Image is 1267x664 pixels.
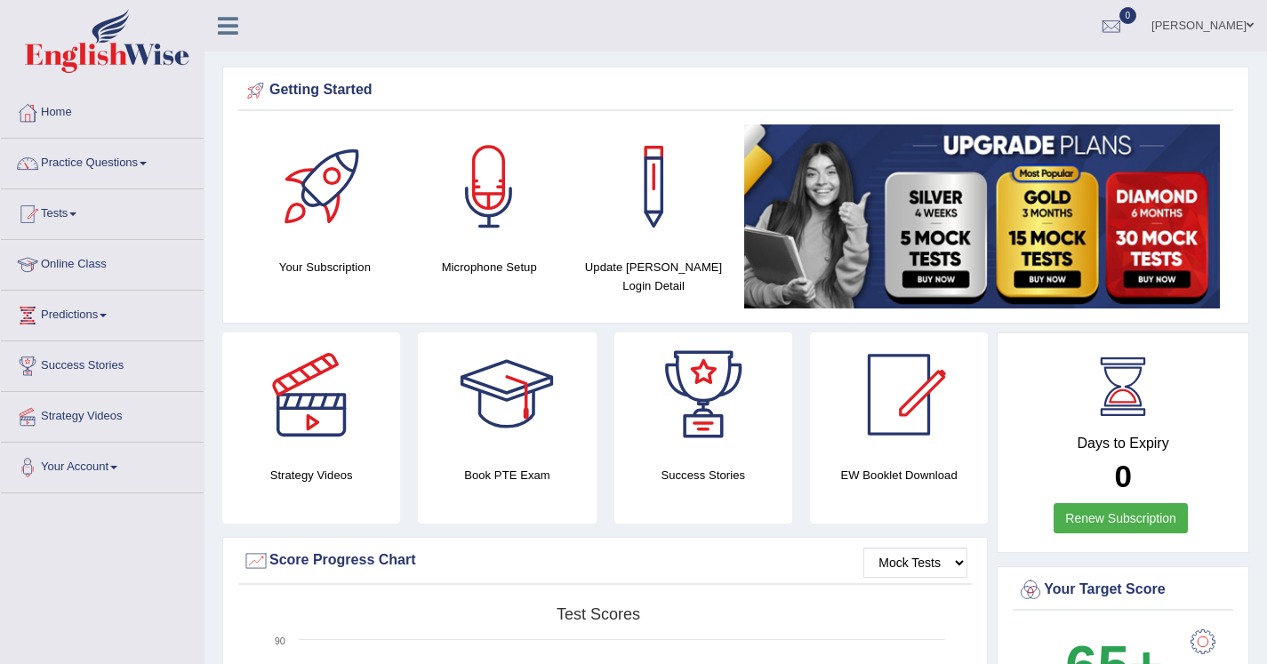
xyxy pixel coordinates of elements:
a: Home [1,88,204,132]
h4: EW Booklet Download [810,466,988,484]
span: 0 [1119,7,1137,24]
a: Tests [1,189,204,234]
h4: Update [PERSON_NAME] Login Detail [581,258,727,295]
a: Predictions [1,291,204,335]
h4: Your Subscription [252,258,398,276]
h4: Days to Expiry [1017,436,1229,452]
div: Score Progress Chart [243,548,967,574]
div: Your Target Score [1017,577,1229,604]
a: Your Account [1,443,204,487]
tspan: Test scores [557,605,640,623]
img: small5.jpg [744,124,1220,308]
a: Success Stories [1,341,204,386]
div: Getting Started [243,77,1229,104]
h4: Microphone Setup [416,258,563,276]
a: Strategy Videos [1,392,204,436]
a: Online Class [1,240,204,284]
b: 0 [1114,459,1131,493]
a: Practice Questions [1,139,204,183]
h4: Book PTE Exam [418,466,596,484]
text: 90 [275,636,285,646]
h4: Strategy Videos [222,466,400,484]
h4: Success Stories [614,466,792,484]
a: Renew Subscription [1054,503,1188,533]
